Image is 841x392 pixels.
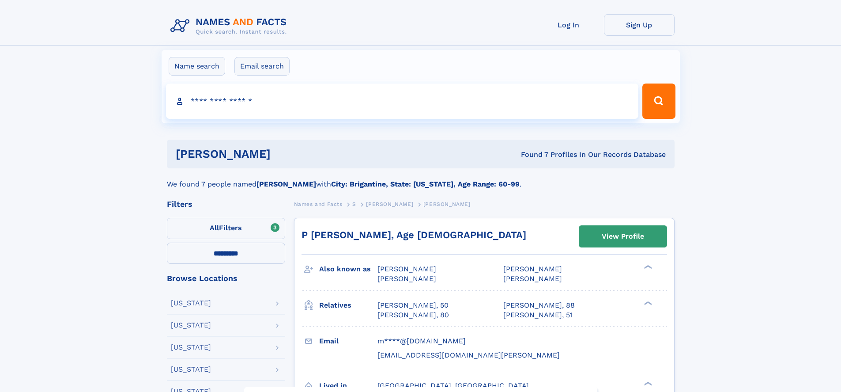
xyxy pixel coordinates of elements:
[171,366,211,373] div: [US_STATE]
[171,344,211,351] div: [US_STATE]
[294,198,343,209] a: Names and Facts
[396,150,666,160] div: Found 7 Profiles In Our Records Database
[167,274,285,282] div: Browse Locations
[171,300,211,307] div: [US_STATE]
[234,57,290,76] label: Email search
[377,351,560,359] span: [EMAIL_ADDRESS][DOMAIN_NAME][PERSON_NAME]
[377,301,449,310] a: [PERSON_NAME], 50
[210,224,219,232] span: All
[331,180,520,188] b: City: Brigantine, State: [US_STATE], Age Range: 60-99
[377,310,449,320] a: [PERSON_NAME], 80
[377,265,436,273] span: [PERSON_NAME]
[579,226,667,247] a: View Profile
[366,198,413,209] a: [PERSON_NAME]
[319,334,377,349] h3: Email
[319,298,377,313] h3: Relatives
[366,201,413,207] span: [PERSON_NAME]
[167,14,294,38] img: Logo Names and Facts
[377,381,529,390] span: [GEOGRAPHIC_DATA], [GEOGRAPHIC_DATA]
[319,262,377,277] h3: Also known as
[503,310,573,320] a: [PERSON_NAME], 51
[167,218,285,239] label: Filters
[352,198,356,209] a: S
[171,322,211,329] div: [US_STATE]
[604,14,675,36] a: Sign Up
[302,229,526,240] a: P [PERSON_NAME], Age [DEMOGRAPHIC_DATA]
[167,168,675,190] div: We found 7 people named with .
[423,201,471,207] span: [PERSON_NAME]
[166,84,639,119] input: search input
[642,381,652,386] div: ❯
[256,180,316,188] b: [PERSON_NAME]
[377,274,436,283] span: [PERSON_NAME]
[642,300,652,306] div: ❯
[642,264,652,270] div: ❯
[642,84,675,119] button: Search Button
[352,201,356,207] span: S
[503,274,562,283] span: [PERSON_NAME]
[167,200,285,208] div: Filters
[503,301,575,310] a: [PERSON_NAME], 88
[503,265,562,273] span: [PERSON_NAME]
[602,226,644,247] div: View Profile
[169,57,225,76] label: Name search
[533,14,604,36] a: Log In
[176,148,396,160] h1: [PERSON_NAME]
